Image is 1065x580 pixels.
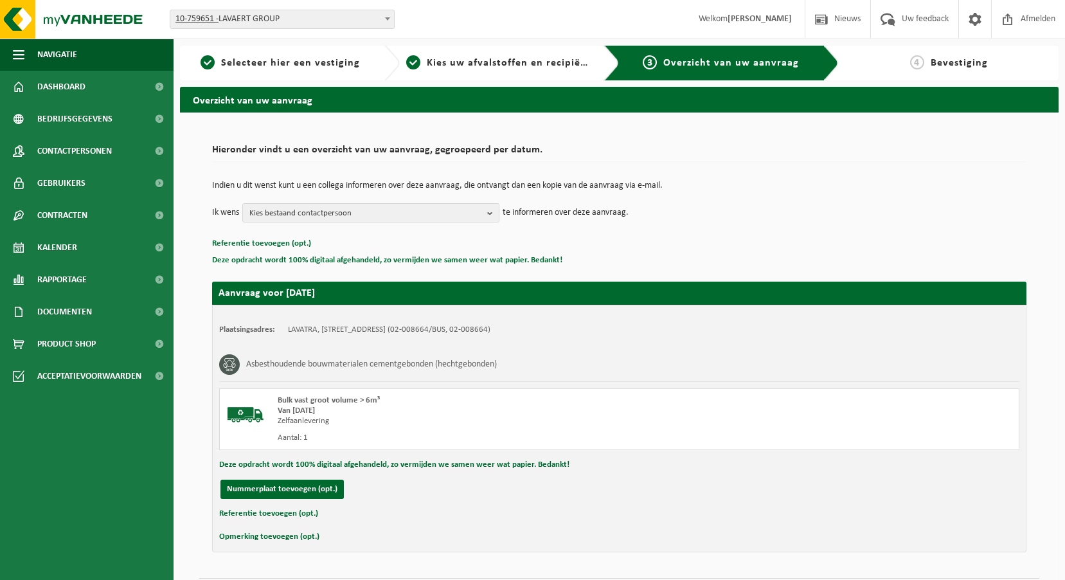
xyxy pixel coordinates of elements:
p: te informeren over deze aanvraag. [503,203,629,222]
span: 1 [201,55,215,69]
span: 10-759651 - LAVAERT GROUP [170,10,395,29]
span: Acceptatievoorwaarden [37,360,141,392]
span: Selecteer hier een vestiging [221,58,360,68]
p: Indien u dit wenst kunt u een collega informeren over deze aanvraag, die ontvangt dan een kopie v... [212,181,1026,190]
div: Aantal: 1 [278,433,671,443]
a: 1Selecteer hier een vestiging [186,55,374,71]
strong: [PERSON_NAME] [728,14,792,24]
span: 10-759651 - LAVAERT GROUP [170,10,394,28]
span: Bulk vast groot volume > 6m³ [278,396,380,404]
span: Navigatie [37,39,77,71]
p: Ik wens [212,203,239,222]
span: Kies bestaand contactpersoon [249,204,482,223]
tcxspan: Call 10-759651 - via 3CX [175,14,219,24]
button: Referentie toevoegen (opt.) [219,505,318,522]
strong: Van [DATE] [278,406,315,415]
span: Dashboard [37,71,85,103]
span: Contracten [37,199,87,231]
span: 4 [910,55,924,69]
td: LAVATRA, [STREET_ADDRESS] (02-008664/BUS, 02-008664) [288,325,490,335]
h2: Overzicht van uw aanvraag [180,87,1059,112]
span: Overzicht van uw aanvraag [663,58,799,68]
span: Contactpersonen [37,135,112,167]
strong: Aanvraag voor [DATE] [219,288,315,298]
button: Referentie toevoegen (opt.) [212,235,311,252]
button: Kies bestaand contactpersoon [242,203,499,222]
span: Rapportage [37,264,87,296]
div: Zelfaanlevering [278,416,671,426]
span: Kalender [37,231,77,264]
span: 3 [643,55,657,69]
span: Gebruikers [37,167,85,199]
span: Product Shop [37,328,96,360]
a: 2Kies uw afvalstoffen en recipiënten [406,55,594,71]
span: Kies uw afvalstoffen en recipiënten [427,58,604,68]
button: Opmerking toevoegen (opt.) [219,529,319,545]
h3: Asbesthoudende bouwmaterialen cementgebonden (hechtgebonden) [246,354,497,375]
span: Bedrijfsgegevens [37,103,112,135]
button: Deze opdracht wordt 100% digitaal afgehandeld, zo vermijden we samen weer wat papier. Bedankt! [219,457,569,473]
button: Nummerplaat toevoegen (opt.) [220,480,344,499]
button: Deze opdracht wordt 100% digitaal afgehandeld, zo vermijden we samen weer wat papier. Bedankt! [212,252,562,269]
img: BL-SO-LV.png [226,395,265,434]
strong: Plaatsingsadres: [219,325,275,334]
span: Bevestiging [931,58,988,68]
span: 2 [406,55,420,69]
span: Documenten [37,296,92,328]
h2: Hieronder vindt u een overzicht van uw aanvraag, gegroepeerd per datum. [212,145,1026,162]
